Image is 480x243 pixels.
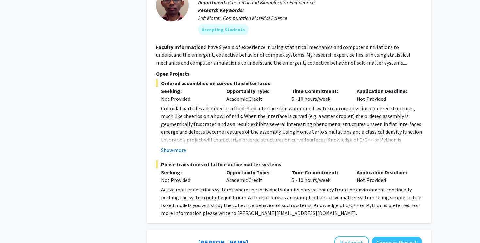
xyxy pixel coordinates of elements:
[161,87,216,95] p: Seeking:
[161,176,216,184] div: Not Provided
[292,87,347,95] p: Time Commitment:
[156,44,410,66] fg-read-more: I have 9 years of experience in using statistical mechanics and computer simulations to understan...
[156,44,205,50] b: Faculty Information:
[287,168,352,184] div: 5 - 10 hours/week
[221,87,287,103] div: Academic Credit
[161,168,216,176] p: Seeking:
[161,95,216,103] div: Not Provided
[161,186,422,217] p: Active matter describes systems where the individual subunits harvest energy from the environment...
[5,214,28,238] iframe: Chat
[221,168,287,184] div: Academic Credit
[226,87,282,95] p: Opportunity Type:
[352,168,417,184] div: Not Provided
[352,87,417,103] div: Not Provided
[156,160,422,168] span: Phase transitions of lattice active matter systems
[357,168,412,176] p: Application Deadline:
[156,70,422,78] p: Open Projects
[292,168,347,176] p: Time Commitment:
[198,7,244,13] b: Research Keywords:
[156,79,422,87] span: Ordered assemblies on curved fluid interfaces
[357,87,412,95] p: Application Deadline:
[287,87,352,103] div: 5 - 10 hours/week
[161,146,186,154] button: Show more
[198,24,249,35] mat-chip: Accepting Students
[161,104,422,151] p: Colloidal particles adsorbed at a fluid-fluid interface (air-water or oil-water) can organize int...
[198,14,422,22] div: Soft Matter, Computation Material Science
[226,168,282,176] p: Opportunity Type:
